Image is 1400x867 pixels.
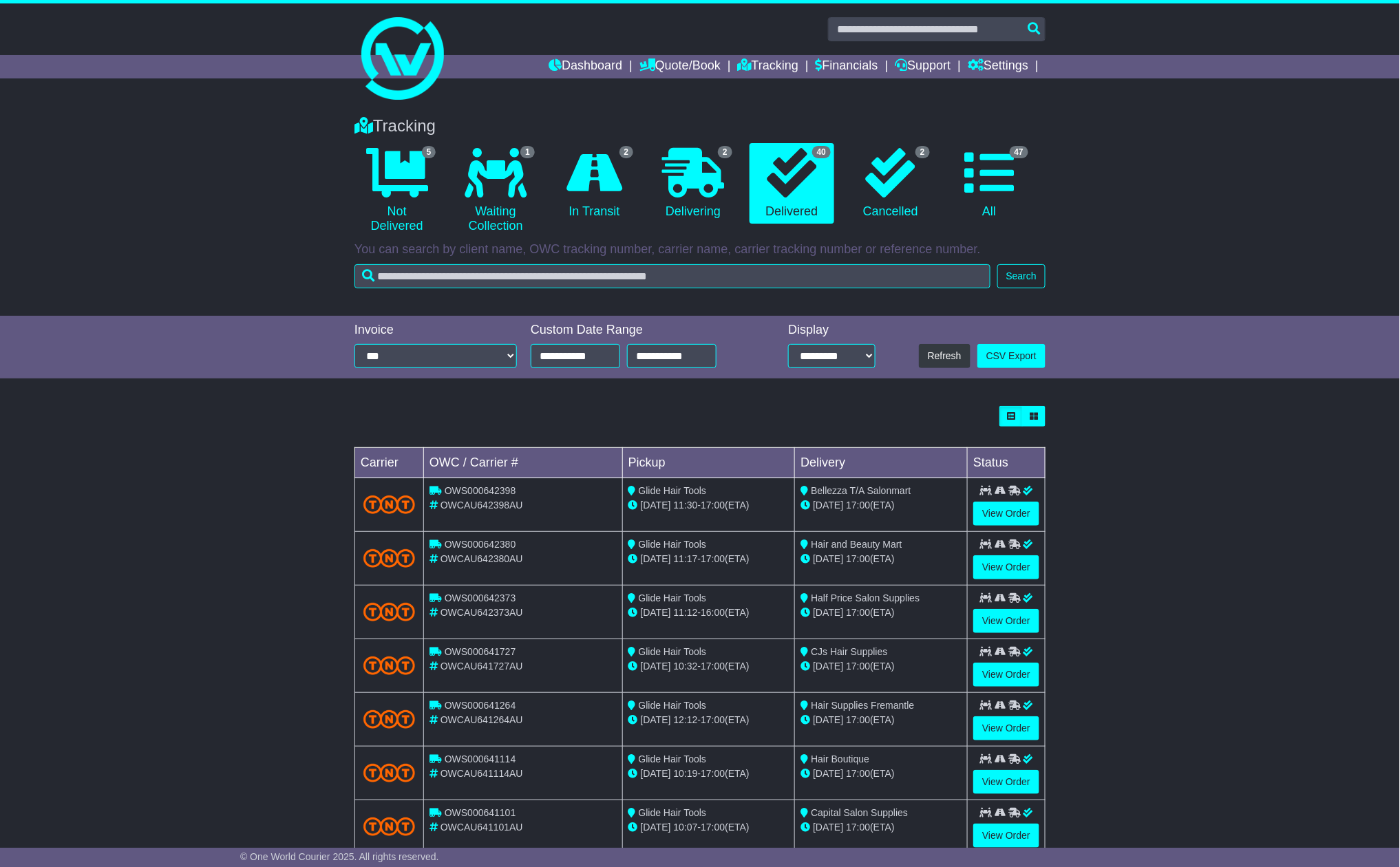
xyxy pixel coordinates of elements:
[363,817,415,836] img: TNT_Domestic.png
[846,607,870,618] span: 17:00
[531,323,752,338] div: Custom Date Range
[363,764,415,782] img: TNT_Domestic.png
[674,822,698,833] span: 10:07
[800,552,962,566] div: (ETA)
[628,606,789,620] div: - (ETA)
[441,553,523,564] span: OWCAU642380AU
[701,661,725,672] span: 17:00
[639,753,707,764] span: Glide Hair Tools
[348,116,1052,136] div: Tracking
[639,646,707,657] span: Glide Hair Tools
[628,659,789,674] div: - (ETA)
[354,323,517,338] div: Invoice
[441,768,523,779] span: OWCAU641114AU
[520,146,535,158] span: 1
[968,448,1046,478] td: Status
[354,242,1046,257] p: You can search by client name, OWC tracking number, carrier name, carrier tracking number or refe...
[674,607,698,618] span: 11:12
[813,661,843,672] span: [DATE]
[674,661,698,672] span: 10:32
[650,143,735,224] a: 2 Delivering
[973,609,1039,633] a: View Order
[811,700,914,711] span: Hair Supplies Fremantle
[355,448,424,478] td: Carrier
[641,822,671,833] span: [DATE]
[973,824,1039,848] a: View Order
[800,659,962,674] div: (ETA)
[674,500,698,511] span: 11:30
[441,822,523,833] span: OWCAU641101AU
[947,143,1032,224] a: 47 All
[363,656,415,675] img: TNT_Domestic.png
[363,603,415,621] img: TNT_Domestic.png
[811,539,902,550] span: Hair and Beauty Mart
[445,485,516,496] span: OWS000642398
[628,552,789,566] div: - (ETA)
[354,143,439,239] a: 5 Not Delivered
[445,753,516,764] span: OWS000641114
[441,500,523,511] span: OWCAU642398AU
[811,485,911,496] span: Bellezza T/A Salonmart
[1010,146,1028,158] span: 47
[641,768,671,779] span: [DATE]
[846,714,870,725] span: 17:00
[701,553,725,564] span: 17:00
[846,822,870,833] span: 17:00
[846,500,870,511] span: 17:00
[701,822,725,833] span: 17:00
[641,500,671,511] span: [DATE]
[445,646,516,657] span: OWS000641727
[738,55,798,78] a: Tracking
[800,606,962,620] div: (ETA)
[973,663,1039,687] a: View Order
[674,553,698,564] span: 11:17
[628,820,789,835] div: - (ETA)
[811,592,920,603] span: Half Price Salon Supplies
[846,768,870,779] span: 17:00
[973,555,1039,579] a: View Order
[701,500,725,511] span: 17:00
[813,714,843,725] span: [DATE]
[795,448,968,478] td: Delivery
[441,714,523,725] span: OWCAU641264AU
[973,770,1039,794] a: View Order
[240,851,439,862] span: © One World Courier 2025. All rights reserved.
[639,592,707,603] span: Glide Hair Tools
[800,767,962,781] div: (ETA)
[639,807,707,818] span: Glide Hair Tools
[800,713,962,727] div: (ETA)
[639,485,707,496] span: Glide Hair Tools
[363,549,415,568] img: TNT_Domestic.png
[641,607,671,618] span: [DATE]
[997,264,1046,288] button: Search
[750,143,834,224] a: 40 Delivered
[813,500,843,511] span: [DATE]
[973,716,1039,740] a: View Order
[674,768,698,779] span: 10:19
[445,592,516,603] span: OWS000642373
[701,714,725,725] span: 17:00
[846,553,870,564] span: 17:00
[639,55,721,78] a: Quote/Book
[628,498,789,513] div: - (ETA)
[846,661,870,672] span: 17:00
[445,807,516,818] span: OWS000641101
[788,323,876,338] div: Display
[641,661,671,672] span: [DATE]
[701,768,725,779] span: 17:00
[973,502,1039,526] a: View Order
[811,807,908,818] span: Capital Salon Supplies
[628,713,789,727] div: - (ETA)
[968,55,1028,78] a: Settings
[453,143,538,239] a: 1 Waiting Collection
[422,146,436,158] span: 5
[628,767,789,781] div: - (ETA)
[919,344,971,368] button: Refresh
[549,55,622,78] a: Dashboard
[641,553,671,564] span: [DATE]
[800,498,962,513] div: (ETA)
[812,146,831,158] span: 40
[816,55,878,78] a: Financials
[718,146,732,158] span: 2
[639,539,707,550] span: Glide Hair Tools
